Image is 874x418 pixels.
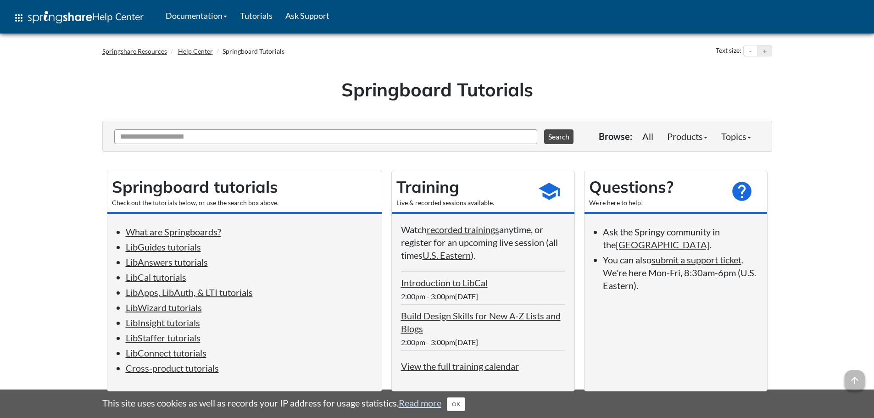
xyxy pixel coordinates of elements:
[660,127,714,145] a: Products
[13,12,24,23] span: apps
[589,176,721,198] h2: Questions?
[28,11,92,23] img: Springshare
[589,198,721,207] div: We're here to help!
[730,180,753,203] span: help
[714,127,758,145] a: Topics
[7,4,150,32] a: apps Help Center
[599,130,632,143] p: Browse:
[744,45,757,56] button: Decrease text size
[603,253,758,292] li: You can also . We're here Mon-Fri, 8:30am-6pm (U.S. Eastern).
[714,45,743,57] div: Text size:
[92,11,144,22] span: Help Center
[126,226,221,237] a: What are Springboards?
[214,47,284,56] li: Springboard Tutorials
[234,4,279,27] a: Tutorials
[126,347,206,358] a: LibConnect tutorials
[126,256,208,268] a: LibAnswers tutorials
[845,370,865,390] span: arrow_upward
[427,224,499,235] a: recorded trainings
[544,129,573,144] button: Search
[126,272,186,283] a: LibCal tutorials
[93,396,781,411] div: This site uses cookies as well as records your IP address for usage statistics.
[159,4,234,27] a: Documentation
[126,287,253,298] a: LibApps, LibAuth, & LTI tutorials
[102,47,167,55] a: Springshare Resources
[178,47,213,55] a: Help Center
[845,371,865,382] a: arrow_upward
[126,241,201,252] a: LibGuides tutorials
[126,317,200,328] a: LibInsight tutorials
[603,225,758,251] li: Ask the Springy community in the .
[651,254,741,265] a: submit a support ticket
[401,338,478,346] span: 2:00pm - 3:00pm[DATE]
[401,277,488,288] a: Introduction to LibCal
[401,310,561,334] a: Build Design Skills for New A-Z Lists and Blogs
[109,77,765,102] h1: Springboard Tutorials
[396,176,529,198] h2: Training
[279,4,336,27] a: Ask Support
[396,198,529,207] div: Live & recorded sessions available.
[126,362,219,373] a: Cross-product tutorials
[112,198,377,207] div: Check out the tutorials below, or use the search box above.
[423,250,471,261] a: U.S. Eastern
[126,302,202,313] a: LibWizard tutorials
[112,176,377,198] h2: Springboard tutorials
[401,361,519,372] a: View the full training calendar
[126,332,200,343] a: LibStaffer tutorials
[758,45,772,56] button: Increase text size
[401,292,478,301] span: 2:00pm - 3:00pm[DATE]
[616,239,710,250] a: [GEOGRAPHIC_DATA]
[538,180,561,203] span: school
[635,127,660,145] a: All
[401,223,565,262] p: Watch anytime, or register for an upcoming live session (all times ).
